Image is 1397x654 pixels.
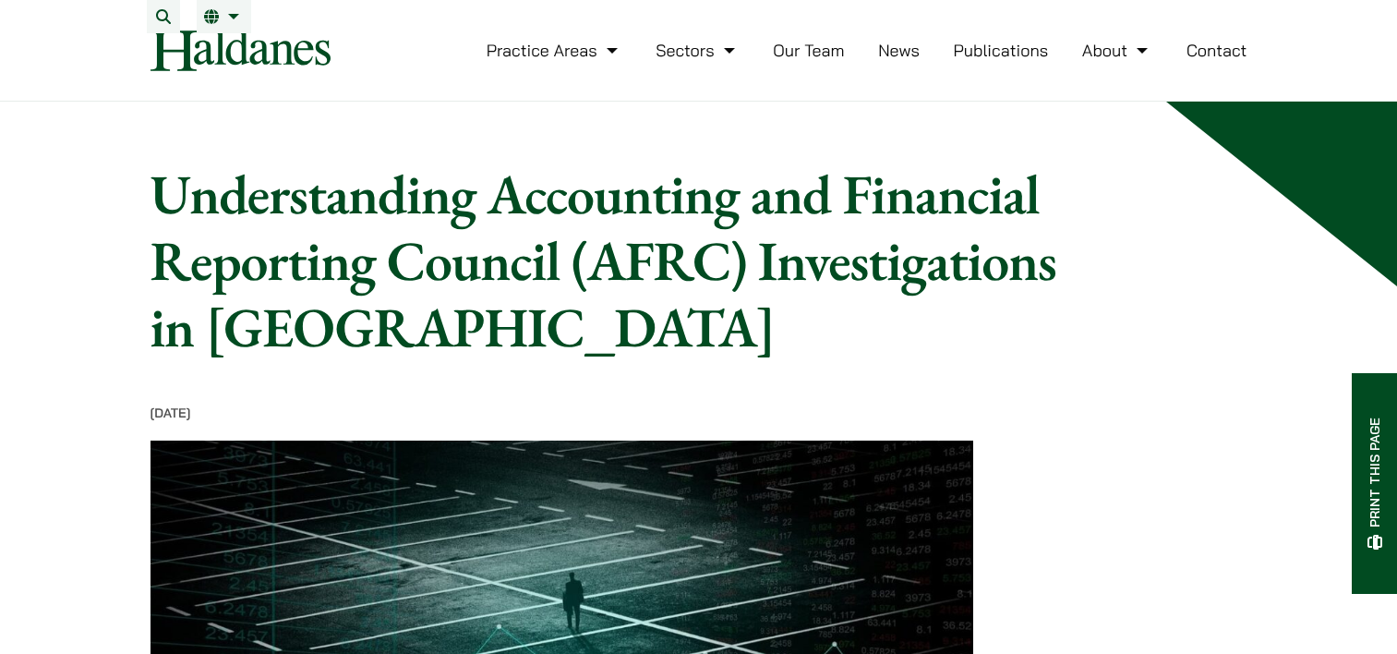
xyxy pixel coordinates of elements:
a: Sectors [656,40,739,61]
a: News [878,40,920,61]
a: Contact [1186,40,1247,61]
a: Our Team [773,40,844,61]
a: EN [204,9,244,24]
a: About [1082,40,1152,61]
a: Practice Areas [487,40,622,61]
time: [DATE] [151,405,191,421]
h1: Understanding Accounting and Financial Reporting Council (AFRC) Investigations in [GEOGRAPHIC_DATA] [151,161,1109,360]
img: Logo of Haldanes [151,30,331,71]
a: Publications [954,40,1049,61]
